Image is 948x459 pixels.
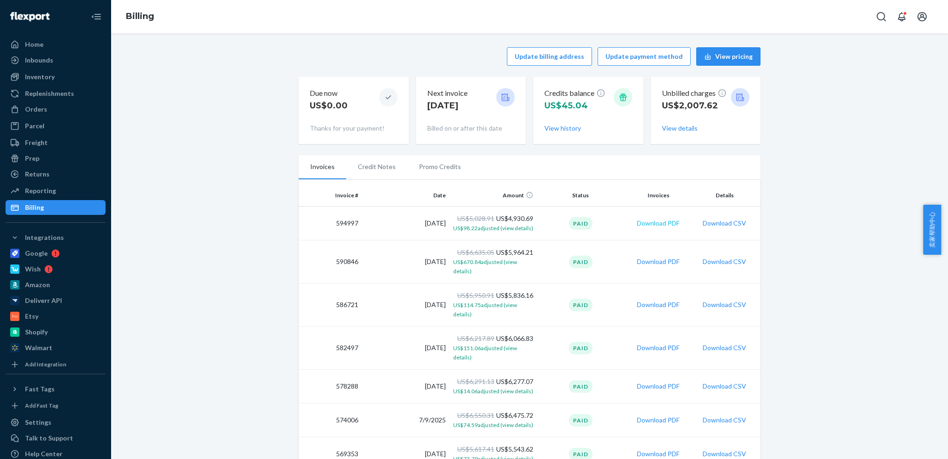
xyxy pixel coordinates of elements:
[457,291,494,299] span: US$5,950.91
[25,203,44,212] div: Billing
[25,72,55,82] div: Inventory
[544,124,581,133] button: View history
[453,345,517,361] span: US$151.06 adjusted (view details)
[6,293,106,308] a: Deliverr API
[346,155,407,178] li: Credit Notes
[598,47,691,66] button: Update payment method
[6,415,106,430] a: Settings
[569,342,592,354] div: Paid
[703,449,746,459] button: Download CSV
[449,207,537,240] td: US$4,930.69
[703,219,746,228] button: Download CSV
[6,135,106,150] a: Freight
[637,382,680,391] button: Download PDF
[6,382,106,396] button: Fast Tags
[310,88,348,99] p: Due now
[6,400,106,411] a: Add Fast Tag
[637,219,680,228] button: Download PDF
[25,40,44,49] div: Home
[703,257,746,266] button: Download CSV
[407,155,473,178] li: Promo Credits
[118,3,162,30] ol: breadcrumbs
[427,100,468,112] p: [DATE]
[569,414,592,427] div: Paid
[6,325,106,340] a: Shopify
[6,246,106,261] a: Google
[25,343,52,352] div: Walmart
[25,402,58,409] div: Add Fast Tag
[6,53,106,68] a: Inbounds
[692,184,761,207] th: Details
[457,445,494,453] span: US$5,617.41
[449,283,537,327] td: US$5,836.16
[6,230,106,245] button: Integrations
[6,102,106,117] a: Orders
[449,240,537,283] td: US$5,964.21
[453,302,517,318] span: US$114.75 adjusted (view details)
[703,300,746,309] button: Download CSV
[299,155,346,179] li: Invoices
[6,262,106,277] a: Wish
[453,343,533,362] button: US$151.06adjusted (view details)
[569,380,592,393] div: Paid
[453,386,533,396] button: US$14.06adjusted (view details)
[6,151,106,166] a: Prep
[299,240,362,283] td: 590846
[544,101,588,111] span: US$45.04
[362,327,449,370] td: [DATE]
[6,86,106,101] a: Replenishments
[25,138,48,147] div: Freight
[126,11,154,21] a: Billing
[453,223,533,233] button: US$98.22adjusted (view details)
[637,300,680,309] button: Download PDF
[299,403,362,437] td: 574006
[6,167,106,182] a: Returns
[449,370,537,403] td: US$6,277.07
[10,12,50,21] img: Flexport logo
[427,88,468,99] p: Next invoice
[6,183,106,198] a: Reporting
[449,184,537,207] th: Amount
[662,100,727,112] p: US$2,007.62
[892,7,911,26] button: Open notifications
[6,37,106,52] a: Home
[299,184,362,207] th: Invoice #
[25,89,74,98] div: Replenishments
[362,184,449,207] th: Date
[25,418,51,427] div: Settings
[637,257,680,266] button: Download PDF
[6,309,106,324] a: Etsy
[569,299,592,311] div: Paid
[703,415,746,425] button: Download CSV
[544,88,605,99] p: Credits balance
[569,256,592,268] div: Paid
[703,343,746,352] button: Download CSV
[637,343,680,352] button: Download PDF
[6,431,106,446] a: Talk to Support
[6,359,106,370] a: Add Integration
[25,186,56,195] div: Reporting
[25,434,73,443] div: Talk to Support
[25,360,66,368] div: Add Integration
[299,370,362,403] td: 578288
[453,421,533,428] span: US$74.59 adjusted (view details)
[6,119,106,133] a: Parcel
[457,334,494,342] span: US$6,217.89
[25,384,55,394] div: Fast Tags
[25,56,53,65] div: Inbounds
[25,280,50,289] div: Amazon
[637,449,680,459] button: Download PDF
[696,47,761,66] button: View pricing
[457,377,494,385] span: US$6,291.13
[6,69,106,84] a: Inventory
[453,300,533,319] button: US$114.75adjusted (view details)
[453,257,533,276] button: US$670.84adjusted (view details)
[6,340,106,355] a: Walmart
[703,382,746,391] button: Download CSV
[457,411,494,419] span: US$6,550.31
[6,277,106,292] a: Amazon
[923,205,941,255] button: 卖家帮助中心
[453,258,517,275] span: US$670.84 adjusted (view details)
[310,100,348,112] p: US$0.00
